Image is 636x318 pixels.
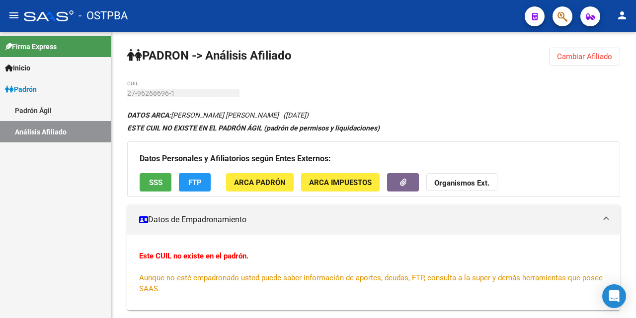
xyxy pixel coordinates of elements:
button: Organismos Ext. [426,173,497,191]
span: Aunque no esté empadronado usted puede saber información de aportes, deudas, FTP, consulta a la s... [139,273,603,293]
span: ARCA Padrón [234,178,286,187]
mat-panel-title: Datos de Empadronamiento [139,214,596,225]
button: ARCA Impuestos [301,173,380,191]
span: Inicio [5,63,30,73]
span: [PERSON_NAME] [PERSON_NAME] [127,111,279,119]
div: Datos de Empadronamiento [127,235,620,310]
mat-icon: person [616,9,628,21]
span: ([DATE]) [283,111,309,119]
h3: Datos Personales y Afiliatorios según Entes Externos: [140,152,608,166]
strong: Organismos Ext. [434,179,489,188]
mat-expansion-panel-header: Datos de Empadronamiento [127,205,620,235]
span: SSS [149,178,162,187]
strong: DATOS ARCA: [127,111,171,119]
span: ARCA Impuestos [309,178,372,187]
button: ARCA Padrón [226,173,294,191]
button: Cambiar Afiliado [549,48,620,65]
div: Open Intercom Messenger [602,284,626,308]
span: FTP [188,178,202,187]
span: Padrón [5,84,37,95]
span: Cambiar Afiliado [557,52,612,61]
span: Firma Express [5,41,57,52]
span: - OSTPBA [79,5,128,27]
strong: PADRON -> Análisis Afiliado [127,49,292,63]
strong: Este CUIL no existe en el padrón. [139,252,248,260]
strong: ESTE CUIL NO EXISTE EN EL PADRÓN ÁGIL (padrón de permisos y liquidaciones) [127,124,380,132]
mat-icon: menu [8,9,20,21]
button: SSS [140,173,171,191]
button: FTP [179,173,211,191]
